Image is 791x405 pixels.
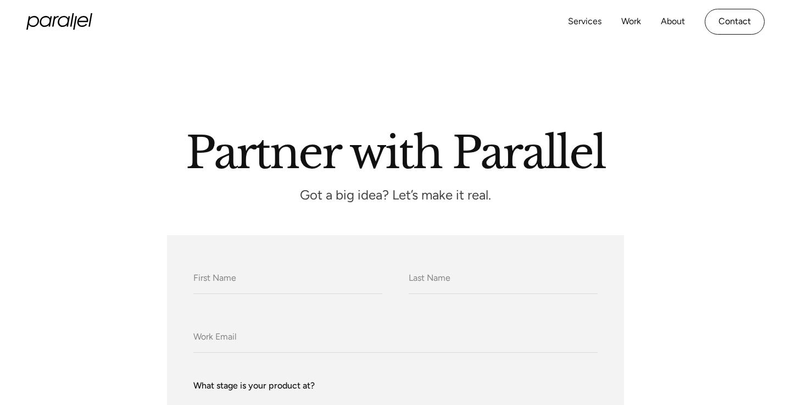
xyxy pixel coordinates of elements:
[82,131,709,169] h2: Partner with Parallel
[193,379,598,392] label: What stage is your product at?
[705,9,765,35] a: Contact
[568,14,601,30] a: Services
[621,14,641,30] a: Work
[661,14,685,30] a: About
[409,264,598,294] input: Last Name
[26,13,92,30] a: home
[193,323,598,353] input: Work Email
[193,264,382,294] input: First Name
[231,191,560,200] p: Got a big idea? Let’s make it real.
